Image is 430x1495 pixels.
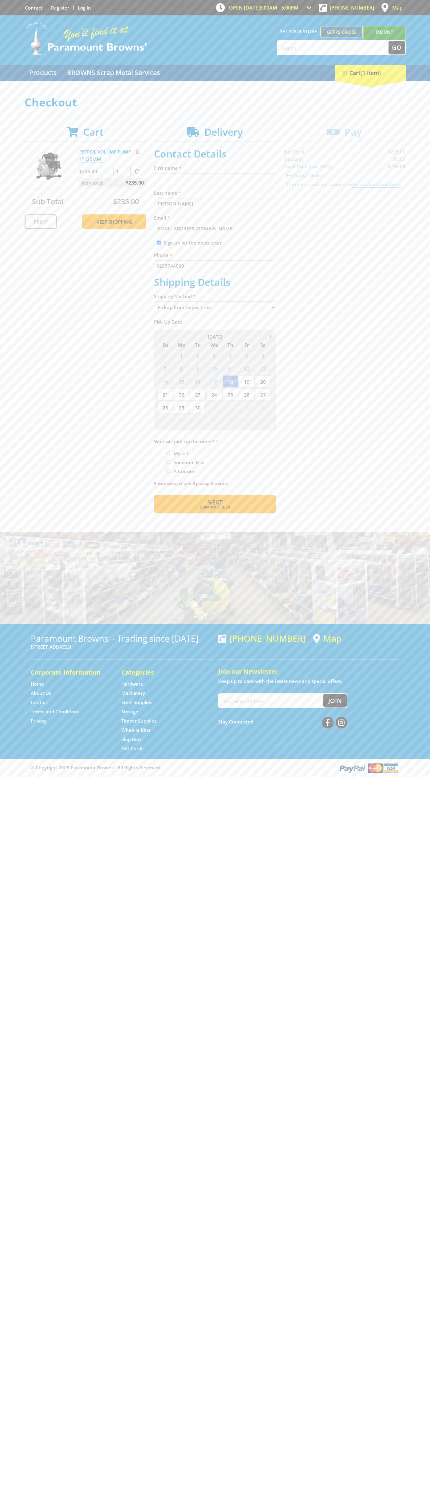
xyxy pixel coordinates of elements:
a: Log in [78,5,91,11]
span: Mo [174,341,189,349]
span: We [206,341,222,349]
h2: Contact Details [154,148,276,160]
label: Last name [154,189,276,197]
span: 7 [190,414,206,426]
span: 18 [223,375,238,388]
input: Please enter your email address. [154,223,276,234]
label: Sign up for the newsletter [164,240,222,246]
input: Please select who will pick up the order. [166,469,170,473]
span: $235.00 [126,178,144,187]
span: 24 [206,388,222,401]
label: Myself [172,448,190,459]
span: 2 [190,349,206,362]
span: Fr [239,341,254,349]
span: 22 [174,388,189,401]
a: Go to the Privacy page [31,718,46,724]
span: 4 [255,401,271,413]
a: PETROL VOLUME PUMP 1" (25MM) [79,149,131,162]
a: Go to the registration page [51,5,69,11]
label: Who will pick up the order? [154,438,276,445]
img: PayPal, Mastercard, Visa accepted [338,762,400,774]
span: 28 [157,401,173,413]
a: Go to the Terms and Conditions page [31,708,79,715]
h5: Corporate Information [31,668,109,677]
a: Mount [PERSON_NAME] [363,26,406,49]
button: Join [323,694,347,708]
a: Print [25,214,57,229]
span: 31 [157,349,173,362]
span: 8 [174,362,189,375]
input: Please enter your last name. [154,198,276,209]
label: Shipping Method [154,293,276,300]
h2: Shipping Details [154,276,276,288]
span: Su [157,341,173,349]
button: Go [389,41,405,54]
span: 19 [239,375,254,388]
label: Please select who will pick up the order. [154,480,276,487]
label: A Courier [172,466,197,476]
span: 26 [239,388,254,401]
span: 7 [157,362,173,375]
span: Cart [83,125,104,138]
span: 6 [255,349,271,362]
span: 4 [223,349,238,362]
label: First name [154,164,276,172]
select: Please select a shipping method. [154,301,276,313]
span: 15 [174,375,189,388]
img: Paramount Browns' [25,22,148,56]
span: 11 [223,362,238,375]
span: 23 [190,388,206,401]
span: [DATE] [208,334,222,340]
span: 2 [223,401,238,413]
h1: Checkout [25,96,406,109]
a: Remove from cart [136,149,140,155]
input: Please enter your first name. [154,173,276,184]
a: Go to the Contact page [25,5,42,11]
span: 16 [190,375,206,388]
a: Gepps Cross [320,26,363,38]
p: Keep up to date with the latest news and special offers. [218,677,400,685]
span: 11 [255,414,271,426]
span: Set your store [277,26,321,37]
span: 13 [255,362,271,375]
a: Go to the Gift Cards page [121,745,143,752]
span: Next [207,498,223,506]
h3: Paramount Browns' - Trading since [DATE] [31,633,212,643]
p: Item total: [79,178,146,187]
div: [PHONE_NUMBER] [218,633,306,643]
span: 9 [223,414,238,426]
span: 6 [174,414,189,426]
div: ® Copyright 2025 Paramount Browns'. All Rights Reserved. [25,762,406,774]
span: OPEN [DATE] [229,4,298,11]
a: Go to the About Us page [31,690,51,696]
span: 8:00am - 5:00pm [260,4,298,11]
label: Phone [154,251,276,259]
input: Please select who will pick up the order. [166,451,170,455]
span: 14 [157,375,173,388]
span: 9 [190,362,206,375]
a: Keep Shopping [82,214,146,229]
button: Next Confirm order [154,495,276,513]
span: 5 [157,414,173,426]
span: 3 [206,349,222,362]
label: Pick Up Date [154,318,276,325]
a: Go to the Hardware page [121,681,143,687]
span: 30 [190,401,206,413]
label: Email [154,214,276,221]
p: $235.00 [79,168,112,175]
a: Go to the Wheelie Bins page [121,727,150,733]
span: Sub Total [32,197,64,206]
a: Go to the Home page [31,681,44,687]
span: $235.00 [113,197,139,206]
span: 29 [174,401,189,413]
span: 20 [255,375,271,388]
span: 3 [239,401,254,413]
span: (1 item) [361,69,381,77]
a: Go to the Storage page [121,708,138,715]
span: 21 [157,388,173,401]
span: 1 [206,401,222,413]
input: Please select who will pick up the order. [166,460,170,464]
span: 5 [239,349,254,362]
input: Your email address [219,694,323,708]
span: Tu [190,341,206,349]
